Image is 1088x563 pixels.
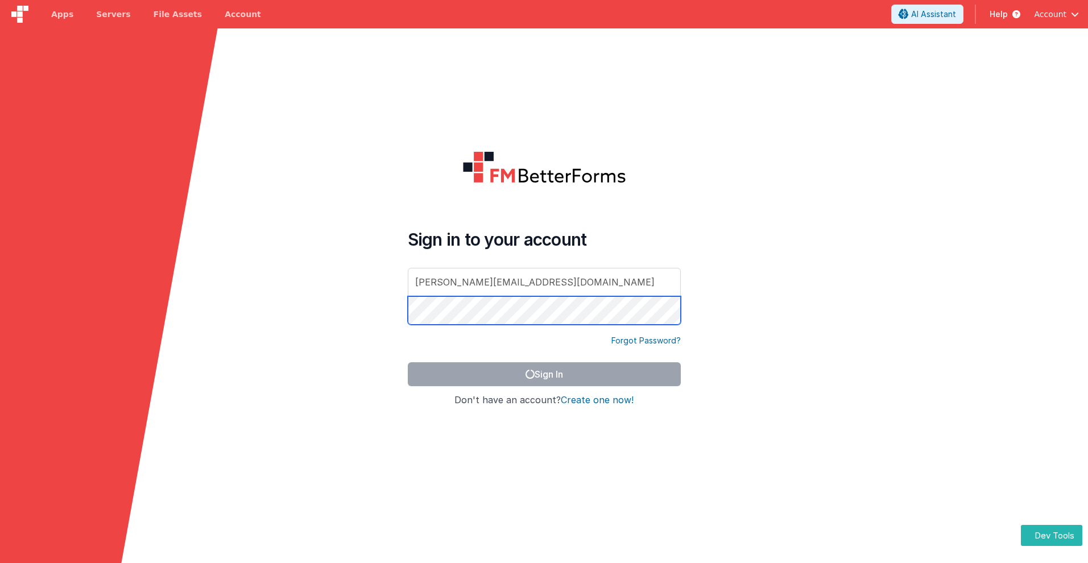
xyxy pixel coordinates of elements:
h4: Don't have an account? [408,395,681,405]
span: AI Assistant [911,9,956,20]
button: Create one now! [561,395,634,405]
span: Servers [96,9,130,20]
button: AI Assistant [891,5,963,24]
input: Email Address [408,268,681,296]
button: Dev Tools [1021,525,1082,546]
span: Help [990,9,1008,20]
span: File Assets [154,9,202,20]
span: Apps [51,9,73,20]
button: Account [1034,9,1079,20]
a: Forgot Password? [611,335,681,346]
button: Sign In [408,362,681,386]
h4: Sign in to your account [408,229,681,250]
span: Account [1034,9,1066,20]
